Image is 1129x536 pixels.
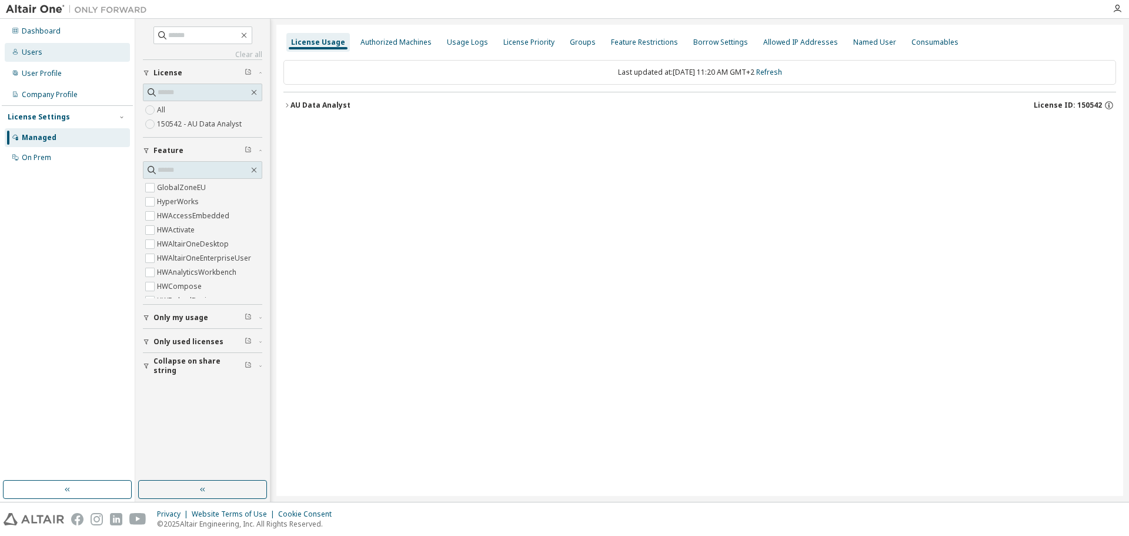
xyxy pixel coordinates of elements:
[157,237,231,251] label: HWAltairOneDesktop
[763,38,838,47] div: Allowed IP Addresses
[570,38,596,47] div: Groups
[153,68,182,78] span: License
[143,329,262,355] button: Only used licenses
[245,361,252,371] span: Clear filter
[6,4,153,15] img: Altair One
[153,313,208,322] span: Only my usage
[360,38,432,47] div: Authorized Machines
[71,513,83,525] img: facebook.svg
[22,90,78,99] div: Company Profile
[503,38,555,47] div: License Priority
[756,67,782,77] a: Refresh
[693,38,748,47] div: Borrow Settings
[157,279,204,294] label: HWCompose
[157,294,212,308] label: HWEmbedBasic
[153,146,183,155] span: Feature
[22,26,61,36] div: Dashboard
[1034,101,1102,110] span: License ID: 150542
[245,337,252,347] span: Clear filter
[157,519,339,529] p: © 2025 Altair Engineering, Inc. All Rights Reserved.
[22,48,42,57] div: Users
[853,38,896,47] div: Named User
[245,146,252,155] span: Clear filter
[143,353,262,379] button: Collapse on share string
[153,357,245,375] span: Collapse on share string
[291,38,345,47] div: License Usage
[143,60,262,86] button: License
[278,510,339,519] div: Cookie Consent
[153,337,223,347] span: Only used licenses
[143,138,262,164] button: Feature
[157,103,168,117] label: All
[157,265,239,279] label: HWAnalyticsWorkbench
[22,69,62,78] div: User Profile
[22,133,56,142] div: Managed
[157,251,253,265] label: HWAltairOneEnterpriseUser
[290,101,350,110] div: AU Data Analyst
[91,513,103,525] img: instagram.svg
[157,209,232,223] label: HWAccessEmbedded
[447,38,488,47] div: Usage Logs
[157,181,208,195] label: GlobalZoneEU
[911,38,958,47] div: Consumables
[157,195,201,209] label: HyperWorks
[283,92,1116,118] button: AU Data AnalystLicense ID: 150542
[157,223,197,237] label: HWActivate
[4,513,64,525] img: altair_logo.svg
[129,513,146,525] img: youtube.svg
[157,510,192,519] div: Privacy
[611,38,678,47] div: Feature Restrictions
[192,510,278,519] div: Website Terms of Use
[110,513,122,525] img: linkedin.svg
[245,313,252,322] span: Clear filter
[8,112,70,122] div: License Settings
[143,50,262,59] a: Clear all
[245,68,252,78] span: Clear filter
[283,60,1116,85] div: Last updated at: [DATE] 11:20 AM GMT+2
[157,117,244,131] label: 150542 - AU Data Analyst
[22,153,51,162] div: On Prem
[143,305,262,331] button: Only my usage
